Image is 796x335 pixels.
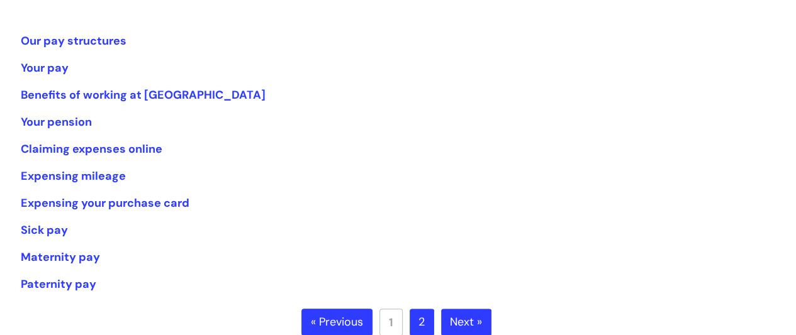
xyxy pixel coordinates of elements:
a: Expensing your purchase card [21,195,189,211]
a: Expensing mileage [21,168,126,184]
a: Claiming expenses online [21,141,162,157]
a: Our pay structures [21,33,126,48]
a: Benefits of working at [GEOGRAPHIC_DATA] [21,87,266,102]
a: Sick pay [21,222,68,238]
a: Your pay [21,60,69,75]
a: Maternity pay [21,250,100,265]
a: Your pension [21,114,92,129]
a: Paternity pay [21,277,96,292]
